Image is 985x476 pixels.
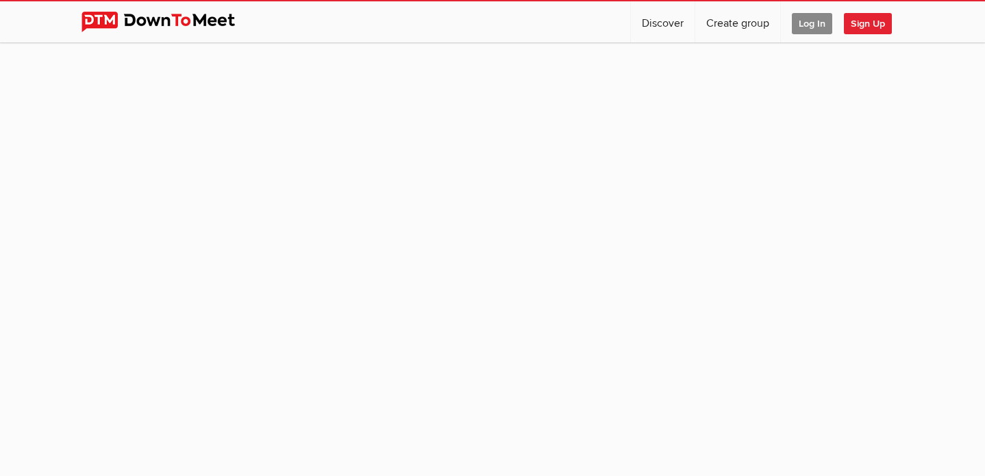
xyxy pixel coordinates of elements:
img: DownToMeet [82,12,256,32]
a: Sign Up [844,1,903,42]
span: Log In [792,13,832,34]
span: Sign Up [844,13,892,34]
a: Discover [631,1,695,42]
a: Log In [781,1,843,42]
a: Create group [695,1,780,42]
